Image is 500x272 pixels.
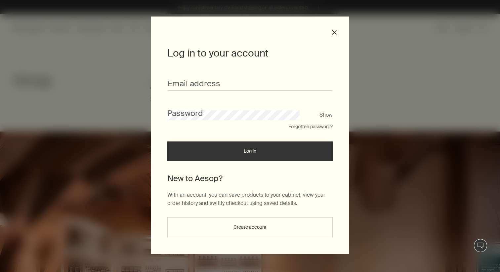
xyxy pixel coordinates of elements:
[167,46,333,60] h1: Log in to your account
[167,141,333,161] button: Log in
[319,110,333,119] button: Show
[167,217,333,237] button: Create account
[167,173,333,184] h2: New to Aesop?
[474,239,487,252] button: Live Assistance
[167,191,333,208] p: With an account, you can save products to your cabinet, view your order history and swiftly check...
[288,124,333,130] button: Forgotten password?
[331,29,337,35] button: Close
